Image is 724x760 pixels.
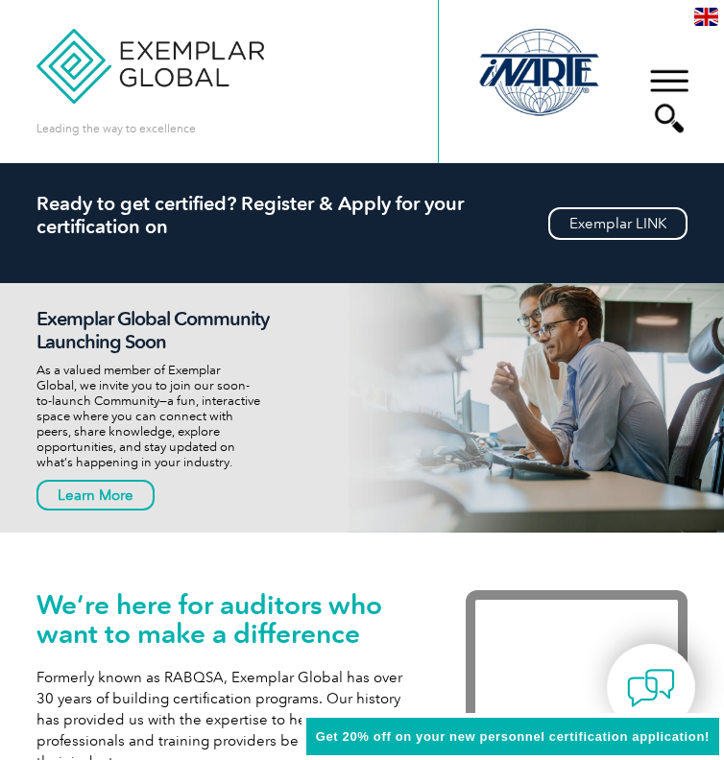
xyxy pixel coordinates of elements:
[627,664,675,712] img: contact-chat.png
[36,480,155,511] a: Learn More
[36,118,196,139] p: Leading the way to excellence
[548,207,688,240] a: Exemplar LINK
[316,729,710,744] span: Get 20% off on your new personnel certification application!
[36,307,290,353] h2: Exemplar Global Community Launching Soon
[36,192,688,238] h2: Ready to get certified? Register & Apply for your certification on
[36,590,408,648] h1: We’re here for auditors who want to make a difference
[694,8,718,26] img: en
[36,363,290,470] p: As a valued member of Exemplar Global, we invite you to join our soon-to-launch Community—a fun, ...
